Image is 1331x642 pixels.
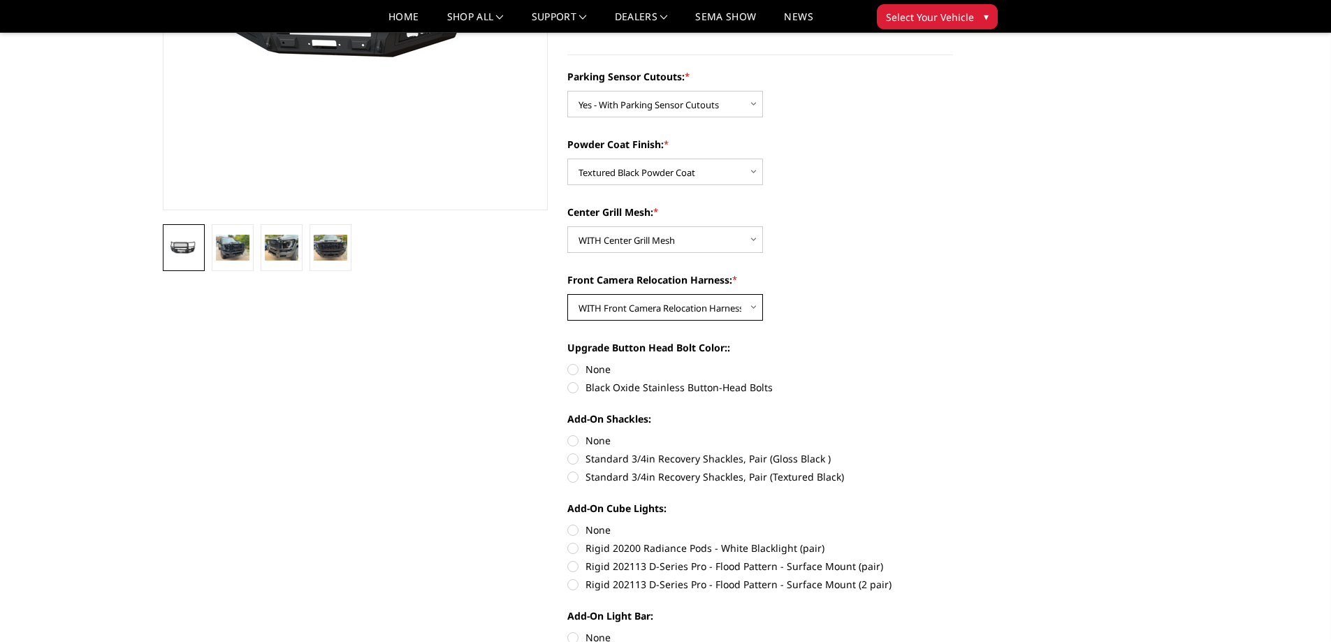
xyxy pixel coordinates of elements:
label: Rigid 202113 D-Series Pro - Flood Pattern - Surface Mount (2 pair) [567,577,953,592]
label: None [567,433,953,448]
label: Add-On Cube Lights: [567,501,953,516]
a: Support [532,12,587,32]
label: Standard 3/4in Recovery Shackles, Pair (Textured Black) [567,469,953,484]
span: Select Your Vehicle [886,10,974,24]
label: Add-On Light Bar: [567,608,953,623]
label: Black Oxide Stainless Button-Head Bolts [567,380,953,395]
button: Select Your Vehicle [877,4,998,29]
label: Rigid 20200 Radiance Pods - White Blacklight (pair) [567,541,953,555]
span: ▾ [984,9,989,24]
img: 2024-2025 GMC 2500-3500 - A2 Series - Extreme Front Bumper (winch mount) [314,235,347,260]
iframe: Chat Widget [1261,575,1331,642]
label: Rigid 202113 D-Series Pro - Flood Pattern - Surface Mount (pair) [567,559,953,574]
a: shop all [447,12,504,32]
label: Parking Sensor Cutouts: [567,69,953,84]
a: News [784,12,813,32]
a: SEMA Show [695,12,756,32]
a: Dealers [615,12,668,32]
label: None [567,362,953,377]
img: 2024-2025 GMC 2500-3500 - A2 Series - Extreme Front Bumper (winch mount) [216,235,249,260]
img: 2024-2025 GMC 2500-3500 - A2 Series - Extreme Front Bumper (winch mount) [265,235,298,260]
label: Standard 3/4in Recovery Shackles, Pair (Gloss Black ) [567,451,953,466]
img: 2024-2025 GMC 2500-3500 - A2 Series - Extreme Front Bumper (winch mount) [167,240,201,256]
label: Upgrade Button Head Bolt Color:: [567,340,953,355]
label: Front Camera Relocation Harness: [567,272,953,287]
label: Powder Coat Finish: [567,137,953,152]
label: None [567,523,953,537]
label: Center Grill Mesh: [567,205,953,219]
a: Home [388,12,419,32]
label: Add-On Shackles: [567,411,953,426]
